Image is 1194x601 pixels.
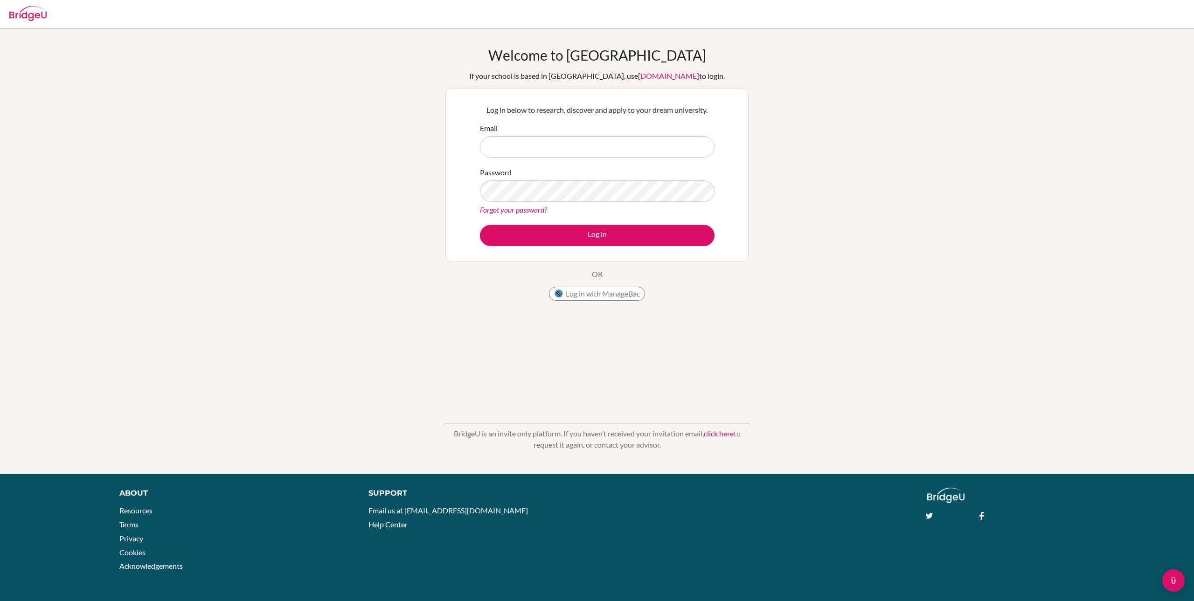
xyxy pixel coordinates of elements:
[368,488,584,499] div: Support
[119,506,153,515] a: Resources
[927,488,965,503] img: logo_white@2x-f4f0deed5e89b7ecb1c2cc34c3e3d731f90f0f143d5ea2071677605dd97b5244.png
[480,123,498,134] label: Email
[9,6,47,21] img: Bridge-U
[119,561,183,570] a: Acknowledgements
[469,70,725,82] div: If your school is based in [GEOGRAPHIC_DATA], use to login.
[480,205,547,214] a: Forgot your password?
[1162,569,1185,592] div: Open Intercom Messenger
[119,548,146,557] a: Cookies
[119,520,139,529] a: Terms
[704,429,734,438] a: click here
[445,428,749,450] p: BridgeU is an invite only platform. If you haven’t received your invitation email, to request it ...
[119,488,348,499] div: About
[488,47,706,63] h1: Welcome to [GEOGRAPHIC_DATA]
[592,269,603,280] p: OR
[638,71,699,80] a: [DOMAIN_NAME]
[480,167,512,178] label: Password
[480,104,715,116] p: Log in below to research, discover and apply to your dream university.
[549,287,645,301] button: Log in with ManageBac
[368,520,408,529] a: Help Center
[368,506,528,515] a: Email us at [EMAIL_ADDRESS][DOMAIN_NAME]
[480,225,715,246] button: Log in
[119,534,143,543] a: Privacy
